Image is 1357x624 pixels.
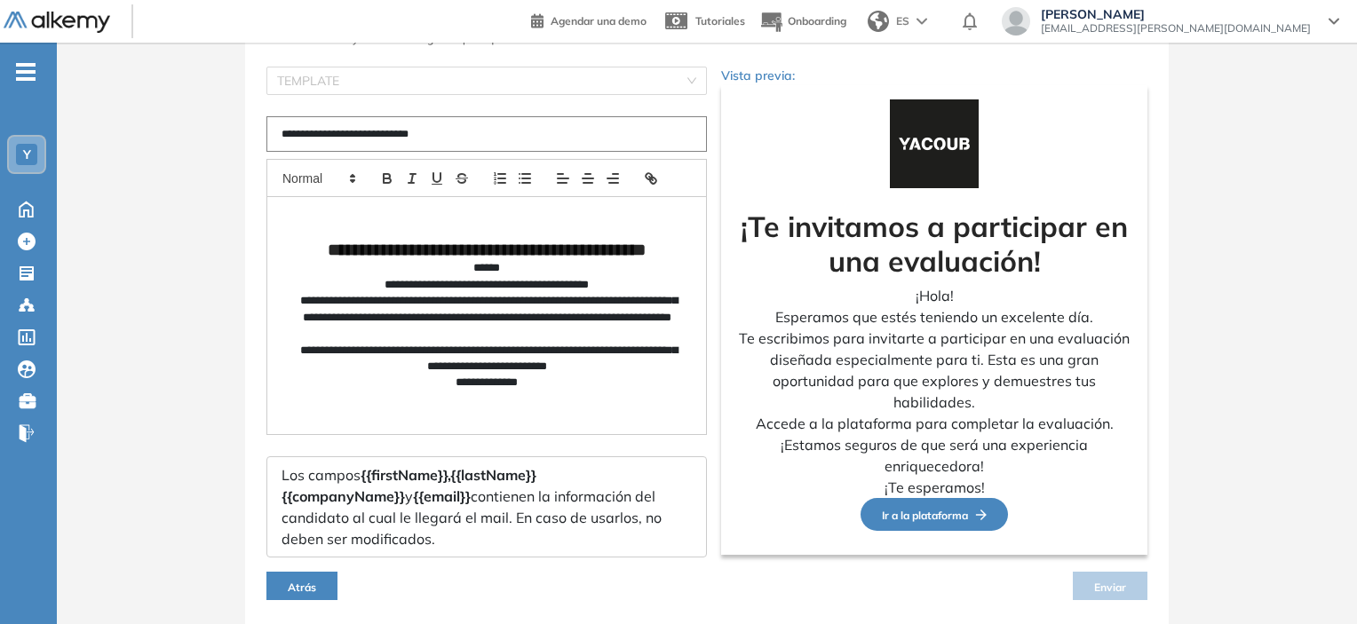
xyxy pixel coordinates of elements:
[361,466,450,484] span: {{firstName}},
[1094,581,1126,594] span: Enviar
[16,70,36,74] i: -
[266,456,707,557] div: Los campos y contienen la información del candidato al cual le llegará el mail. En caso de usarlo...
[735,306,1133,328] p: Esperamos que estés teniendo un excelente día.
[695,14,745,28] span: Tutoriales
[1073,572,1147,600] button: Enviar
[1268,539,1357,624] div: Widget de chat
[551,14,647,28] span: Agendar una demo
[788,14,846,28] span: Onboarding
[735,477,1133,498] p: ¡Te esperamos!
[741,209,1128,278] strong: ¡Te invitamos a participar en una evaluación!
[721,67,1147,85] p: Vista previa:
[890,99,979,188] img: Logo de la compañía
[1268,539,1357,624] iframe: Chat Widget
[266,572,337,600] button: Atrás
[531,9,647,30] a: Agendar una demo
[896,13,909,29] span: ES
[735,285,1133,306] p: ¡Hola!
[868,11,889,32] img: world
[4,12,110,34] img: Logo
[1041,21,1311,36] span: [EMAIL_ADDRESS][PERSON_NAME][DOMAIN_NAME]
[282,487,405,505] span: {{companyName}}
[413,487,471,505] span: {{email}}
[917,18,927,25] img: arrow
[759,3,846,41] button: Onboarding
[735,413,1133,477] p: Accede a la plataforma para completar la evaluación. ¡Estamos seguros de que será una experiencia...
[861,498,1008,531] button: Ir a la plataformaFlecha
[735,328,1133,413] p: Te escribimos para invitarte a participar en una evaluación diseñada especialmente para ti. Esta ...
[288,581,316,594] span: Atrás
[1041,7,1311,21] span: [PERSON_NAME]
[882,509,987,522] span: Ir a la plataforma
[968,509,987,520] img: Flecha
[450,466,536,484] span: {{lastName}}
[23,147,31,162] span: Y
